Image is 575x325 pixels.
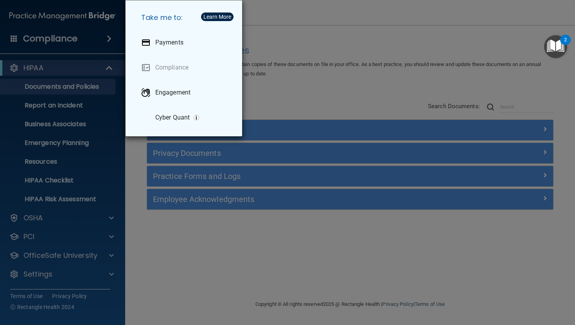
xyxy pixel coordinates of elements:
[155,39,183,46] p: Payments
[135,82,236,104] a: Engagement
[155,114,190,121] p: Cyber Quant
[135,7,236,29] h5: Take me to:
[155,89,190,96] p: Engagement
[135,32,236,54] a: Payments
[564,40,567,50] div: 2
[440,270,566,301] iframe: Drift Widget Chat Controller
[544,35,567,58] button: Open Resource Center, 2 new notifications
[203,14,231,20] div: Learn More
[201,12,234,21] button: Learn More
[135,57,236,79] a: Compliance
[135,107,236,129] a: Cyber Quant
